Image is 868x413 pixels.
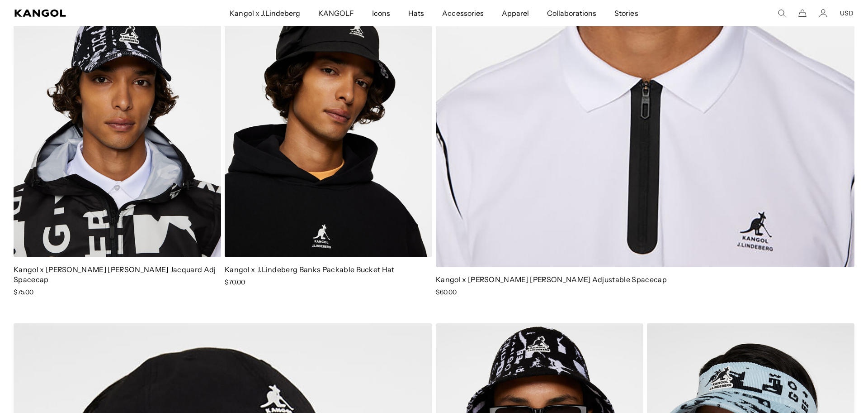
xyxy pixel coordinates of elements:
a: Kangol [14,10,152,17]
span: $75.00 [14,288,33,296]
span: $60.00 [436,288,457,296]
a: Kangol x [PERSON_NAME] [PERSON_NAME] Jacquard Adj Spacecap [14,265,216,284]
a: Kangol x J.Lindeberg Banks Packable Bucket Hat [225,265,395,274]
span: $70.00 [225,278,245,286]
a: Kangol x [PERSON_NAME] [PERSON_NAME] Adjustable Spacecap [436,275,667,284]
a: Account [819,9,827,17]
summary: Search here [778,9,786,17]
button: Cart [798,9,807,17]
button: USD [840,9,854,17]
